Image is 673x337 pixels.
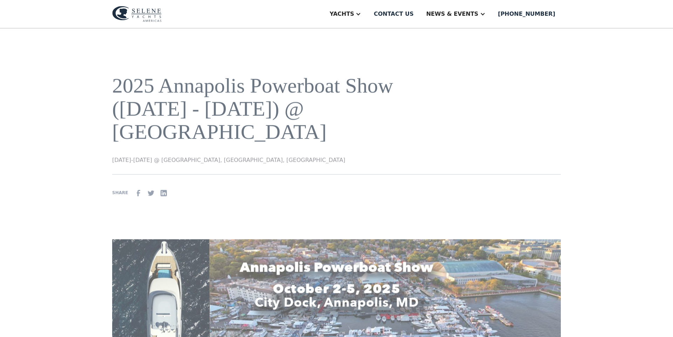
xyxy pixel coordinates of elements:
div: Yachts [329,10,354,18]
img: Linkedin [159,189,168,197]
img: logo [112,6,162,22]
div: News & EVENTS [426,10,478,18]
h1: 2025 Annapolis Powerboat Show ([DATE] - [DATE]) @ [GEOGRAPHIC_DATA] [112,74,404,143]
div: Contact us [374,10,414,18]
div: [PHONE_NUMBER] [498,10,555,18]
img: facebook [134,189,143,197]
div: SHARE [112,190,128,196]
img: Twitter [147,189,155,197]
p: [DATE]-[DATE] @ [GEOGRAPHIC_DATA], [GEOGRAPHIC_DATA], [GEOGRAPHIC_DATA] [112,156,404,164]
